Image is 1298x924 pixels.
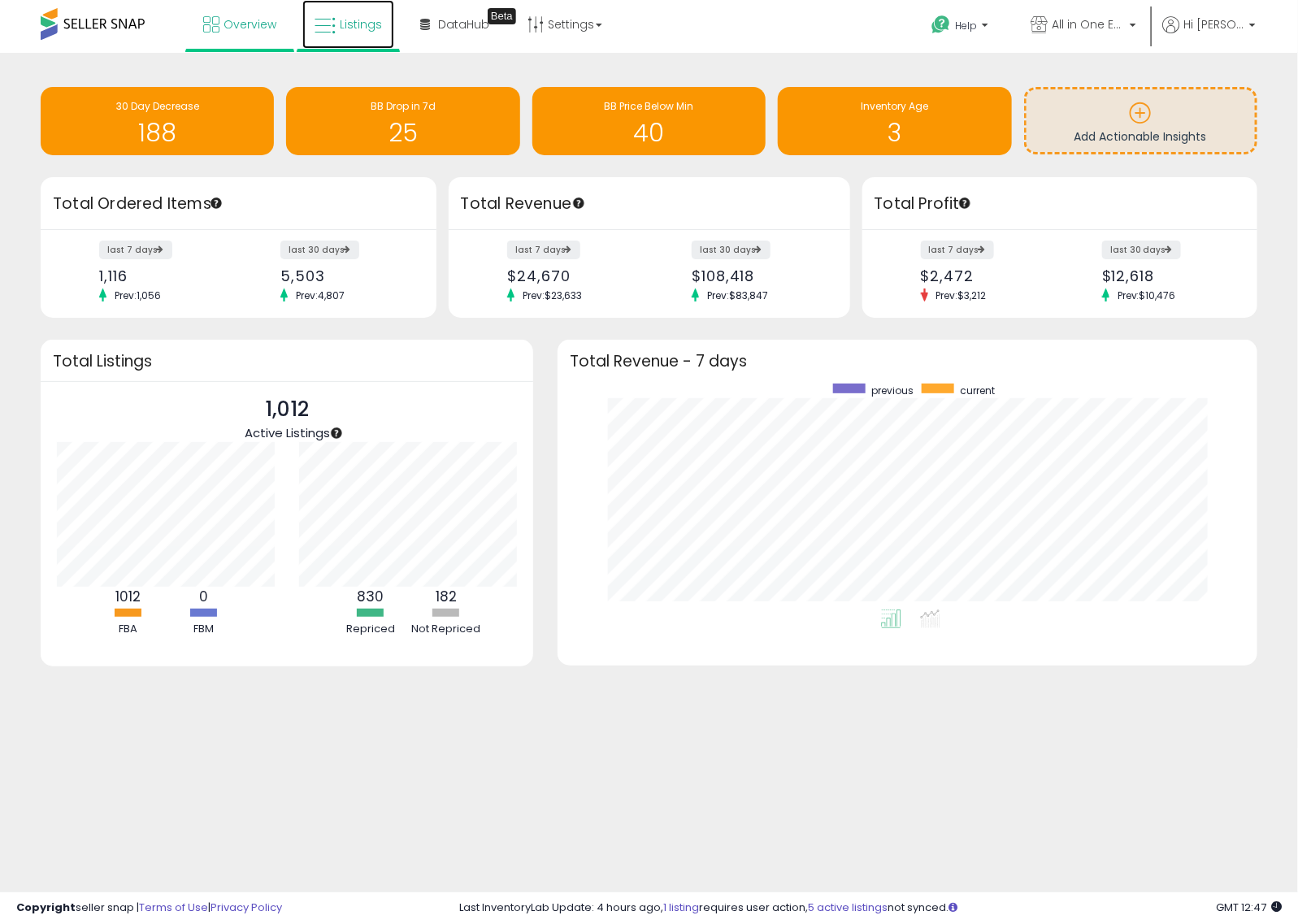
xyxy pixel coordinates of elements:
span: Prev: $10,476 [1109,288,1184,302]
div: $24,670 [507,267,636,284]
div: Not Repriced [410,622,483,637]
h3: Total Ordered Items [53,193,424,215]
span: BB Drop in 7d [371,99,436,113]
a: BB Drop in 7d 25 [286,87,519,155]
span: All in One Emporium [1052,16,1125,33]
div: $108,418 [692,267,821,284]
div: Tooltip anchor [957,196,972,210]
h3: Total Profit [875,193,1246,215]
h3: Total Revenue [461,193,838,215]
span: DataHub [438,16,489,33]
a: 30 Day Decrease 188 [41,87,274,155]
h3: Total Revenue - 7 days [570,355,1245,367]
h1: 188 [49,119,266,146]
div: Tooltip anchor [329,426,344,440]
div: $2,472 [921,267,1048,284]
b: 0 [199,587,208,606]
div: FBM [167,622,241,637]
span: Help [955,19,977,33]
label: last 30 days [692,241,771,259]
span: Prev: $23,633 [514,288,590,302]
a: Hi [PERSON_NAME] [1162,16,1256,53]
span: BB Price Below Min [604,99,693,113]
p: 1,012 [245,394,330,425]
span: Prev: 4,807 [288,288,353,302]
span: Inventory Age [861,99,928,113]
a: Inventory Age 3 [778,87,1011,155]
span: Hi [PERSON_NAME] [1183,16,1244,33]
b: 182 [436,587,457,606]
a: BB Price Below Min 40 [532,87,766,155]
i: Get Help [931,15,951,35]
div: FBA [92,622,165,637]
div: 1,116 [99,267,226,284]
h1: 40 [540,119,758,146]
label: last 30 days [1102,241,1181,259]
h1: 25 [294,119,511,146]
label: last 7 days [921,241,994,259]
span: previous [871,384,914,397]
label: last 30 days [280,241,359,259]
span: Listings [340,16,382,33]
span: Prev: $3,212 [928,288,995,302]
h1: 3 [786,119,1003,146]
a: Help [918,2,1005,53]
span: Prev: 1,056 [106,288,169,302]
b: 1012 [115,587,141,606]
div: Tooltip anchor [571,196,586,210]
div: Repriced [334,622,407,637]
div: $12,618 [1102,267,1229,284]
span: Active Listings [245,424,330,441]
span: Overview [224,16,276,33]
span: Prev: $83,847 [699,288,776,302]
div: Tooltip anchor [209,196,224,210]
h3: Total Listings [53,355,521,367]
span: Add Actionable Insights [1074,128,1207,145]
label: last 7 days [507,241,580,259]
div: 5,503 [280,267,407,284]
a: Add Actionable Insights [1027,89,1255,152]
span: 30 Day Decrease [116,99,199,113]
div: Tooltip anchor [488,8,516,24]
span: current [960,384,995,397]
b: 830 [357,587,384,606]
label: last 7 days [99,241,172,259]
